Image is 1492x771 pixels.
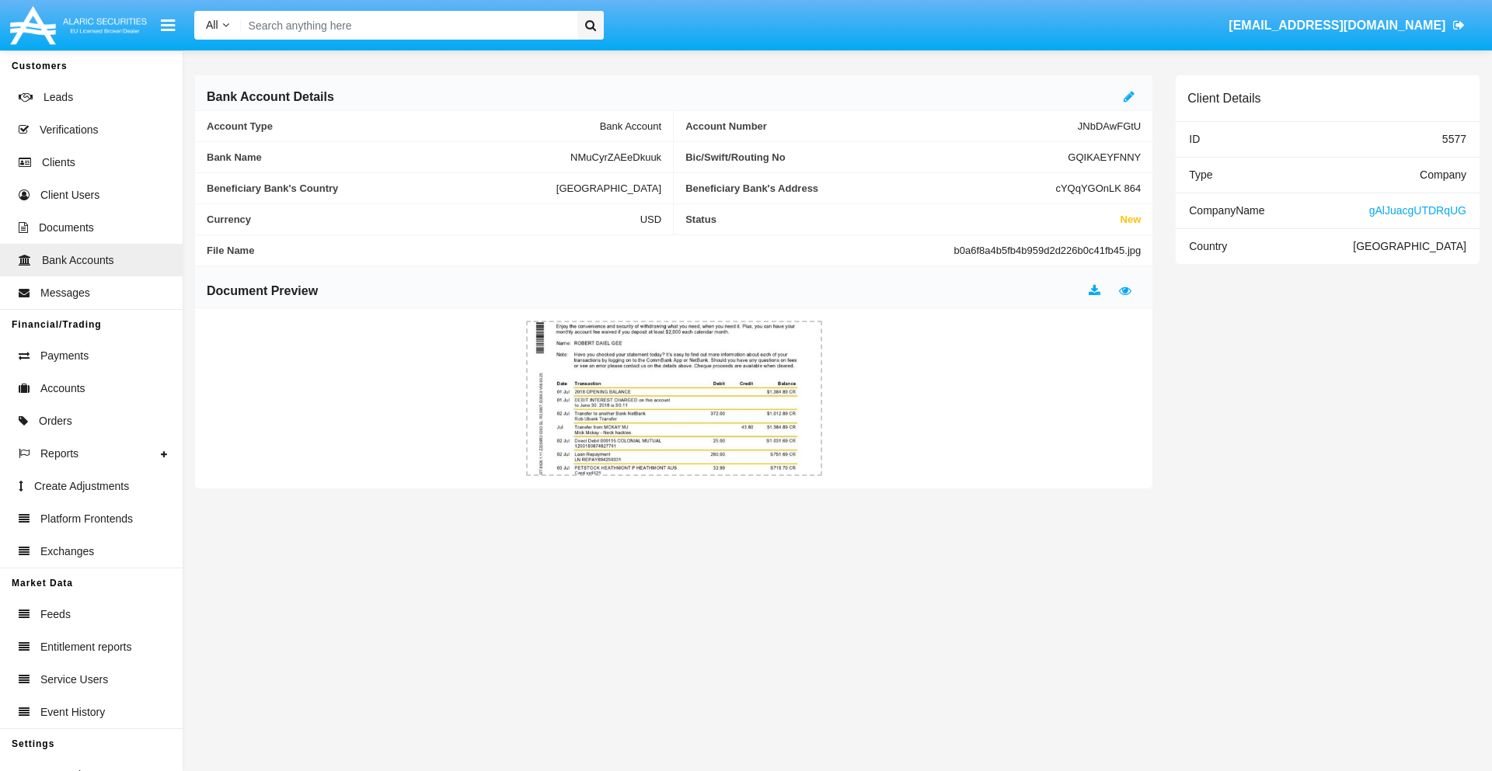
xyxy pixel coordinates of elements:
[640,214,661,225] span: USD
[40,639,132,655] span: Entitlement reports
[685,182,1055,194] span: Beneficiary Bank's Address
[40,446,78,462] span: Reports
[685,151,1068,163] span: Bic/Swift/Routing No
[39,220,94,236] span: Documents
[1442,133,1466,145] span: 5577
[44,89,73,106] span: Leads
[1078,120,1141,132] span: JNbDAwFGtU
[1189,204,1264,217] span: Company Name
[685,120,1078,132] span: Account Number
[1420,168,1466,181] span: Company
[1229,19,1445,32] span: [EMAIL_ADDRESS][DOMAIN_NAME]
[40,285,90,301] span: Messages
[1353,240,1466,252] span: [GEOGRAPHIC_DATA]
[1369,204,1466,217] span: gAlJuacgUTDRqUG
[600,120,662,132] span: Bank Account
[570,151,661,163] span: NMuCyrZAEeDkuuk
[40,380,85,397] span: Accounts
[1068,151,1141,163] span: GQIKAEYFNNY
[207,89,334,106] h6: Bank Account Details
[207,151,570,163] span: Bank Name
[1121,214,1142,225] span: New
[39,413,72,429] span: Orders
[556,182,661,194] span: [GEOGRAPHIC_DATA]
[40,544,94,560] span: Exchanges
[206,19,218,31] span: All
[207,245,954,256] span: File Name
[42,252,114,269] span: Bank Accounts
[1187,91,1260,106] h6: Client Details
[1189,240,1227,252] span: Country
[207,283,318,300] h6: Document Preview
[42,155,75,171] span: Clients
[40,348,89,364] span: Payments
[40,606,71,623] span: Feeds
[1222,4,1473,47] a: [EMAIL_ADDRESS][DOMAIN_NAME]
[954,245,1142,256] span: b0a6f8a4b5fb4b959d2d226b0c41fb45.jpg
[40,704,105,721] span: Event History
[1189,133,1200,145] span: ID
[685,214,1120,225] span: Status
[241,11,572,40] input: Search
[1189,168,1212,181] span: Type
[8,2,149,48] img: Logo image
[40,672,108,688] span: Service Users
[40,122,98,138] span: Verifications
[207,182,556,194] span: Beneficiary Bank's Country
[40,187,99,203] span: Client Users
[1055,182,1141,194] span: cYQqYGOnLK 864
[34,478,129,495] span: Create Adjustments
[207,120,600,132] span: Account Type
[194,17,241,33] a: All
[207,214,640,225] span: Currency
[40,511,133,527] span: Platform Frontends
